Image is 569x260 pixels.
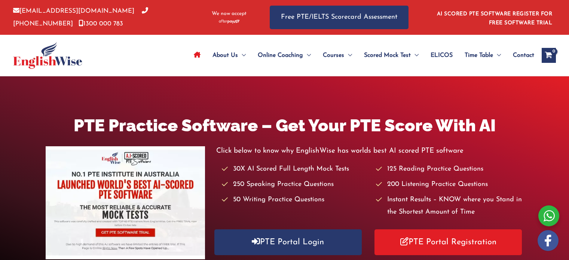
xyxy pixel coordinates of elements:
span: Menu Toggle [493,42,501,68]
p: Click below to know why EnglishWise has worlds best AI scored PTE software [216,145,524,157]
span: Menu Toggle [303,42,311,68]
aside: Header Widget 1 [432,5,556,30]
li: 250 Speaking Practice Questions [222,178,369,191]
a: ELICOS [425,42,459,68]
span: Contact [513,42,534,68]
li: 30X AI Scored Full Length Mock Tests [222,163,369,175]
span: Menu Toggle [238,42,246,68]
a: Time TableMenu Toggle [459,42,507,68]
a: Scored Mock TestMenu Toggle [358,42,425,68]
nav: Site Navigation: Main Menu [188,42,534,68]
span: Time Table [465,42,493,68]
a: PTE Portal Login [214,229,362,255]
span: We now accept [212,10,247,18]
span: Menu Toggle [344,42,352,68]
img: white-facebook.png [538,230,559,251]
a: 1300 000 783 [79,21,123,27]
a: About UsMenu Toggle [207,42,252,68]
li: 200 Listening Practice Questions [376,178,523,191]
li: Instant Results – KNOW where you Stand in the Shortest Amount of Time [376,194,523,219]
span: About Us [212,42,238,68]
a: [EMAIL_ADDRESS][DOMAIN_NAME] [13,8,134,14]
a: CoursesMenu Toggle [317,42,358,68]
h1: PTE Practice Software – Get Your PTE Score With AI [46,114,524,137]
a: AI SCORED PTE SOFTWARE REGISTER FOR FREE SOFTWARE TRIAL [437,11,553,26]
span: Scored Mock Test [364,42,411,68]
span: Online Coaching [258,42,303,68]
a: PTE Portal Registration [374,229,522,255]
a: [PHONE_NUMBER] [13,8,148,27]
a: Contact [507,42,534,68]
img: cropped-ew-logo [13,42,82,69]
img: Afterpay-Logo [219,19,239,24]
img: pte-institute-main [46,146,205,259]
span: Menu Toggle [411,42,419,68]
span: Courses [323,42,344,68]
li: 50 Writing Practice Questions [222,194,369,206]
li: 125 Reading Practice Questions [376,163,523,175]
a: Online CoachingMenu Toggle [252,42,317,68]
span: ELICOS [431,42,453,68]
a: Free PTE/IELTS Scorecard Assessment [270,6,409,29]
a: View Shopping Cart, empty [542,48,556,63]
